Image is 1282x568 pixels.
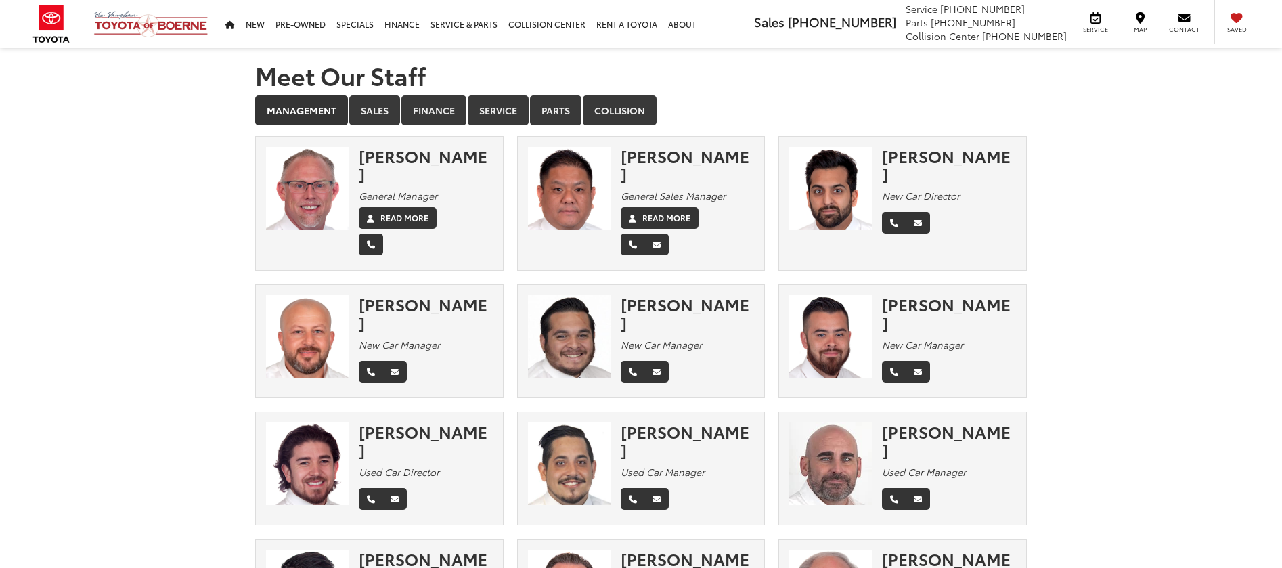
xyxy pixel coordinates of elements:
[359,361,383,383] a: Phone
[1169,25,1199,34] span: Contact
[642,212,690,224] label: Read More
[621,147,755,183] div: [PERSON_NAME]
[359,338,440,351] em: New Car Manager
[255,95,1027,127] div: Department Tabs
[266,422,349,505] img: David Padilla
[882,465,966,479] em: Used Car Manager
[882,338,963,351] em: New Car Manager
[528,147,611,230] img: Tuan Tran
[789,422,872,505] img: Gregg Dickey
[789,147,872,230] img: Aman Shiekh
[621,361,645,383] a: Phone
[530,95,581,125] a: Parts
[906,212,930,234] a: Email
[1125,25,1155,34] span: Map
[940,2,1025,16] span: [PHONE_NUMBER]
[401,95,466,125] a: Finance
[906,29,979,43] span: Collision Center
[754,13,784,30] span: Sales
[1222,25,1252,34] span: Saved
[93,10,208,38] img: Vic Vaughan Toyota of Boerne
[359,422,493,458] div: [PERSON_NAME]
[266,147,349,230] img: Chris Franklin
[882,361,906,383] a: Phone
[621,465,705,479] em: Used Car Manager
[266,295,349,378] img: Sam Abraham
[382,361,407,383] a: Email
[359,295,493,331] div: [PERSON_NAME]
[359,465,439,479] em: Used Car Director
[644,234,669,255] a: Email
[882,422,1016,458] div: [PERSON_NAME]
[359,234,383,255] a: Phone
[882,189,960,202] em: New Car Director
[644,361,669,383] a: Email
[882,488,906,510] a: Phone
[583,95,657,125] a: Collision
[621,189,726,202] em: General Sales Manager
[359,488,383,510] a: Phone
[380,212,428,224] label: Read More
[349,95,400,125] a: Sales
[468,95,529,125] a: Service
[931,16,1015,29] span: [PHONE_NUMBER]
[621,422,755,458] div: [PERSON_NAME]
[621,338,702,351] em: New Car Manager
[906,361,930,383] a: Email
[882,295,1016,331] div: [PERSON_NAME]
[359,147,493,183] div: [PERSON_NAME]
[621,295,755,331] div: [PERSON_NAME]
[906,16,928,29] span: Parts
[644,488,669,510] a: Email
[789,295,872,378] img: Aaron Cooper
[1080,25,1111,34] span: Service
[382,488,407,510] a: Email
[788,13,896,30] span: [PHONE_NUMBER]
[359,207,437,229] a: Read More
[528,422,611,505] img: Larry Horn
[906,488,930,510] a: Email
[882,212,906,234] a: Phone
[621,488,645,510] a: Phone
[255,95,348,125] a: Management
[255,62,1027,89] h1: Meet Our Staff
[882,147,1016,183] div: [PERSON_NAME]
[621,234,645,255] a: Phone
[359,189,437,202] em: General Manager
[906,2,937,16] span: Service
[982,29,1067,43] span: [PHONE_NUMBER]
[621,207,699,229] a: Read More
[528,295,611,378] img: Jerry Gomez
